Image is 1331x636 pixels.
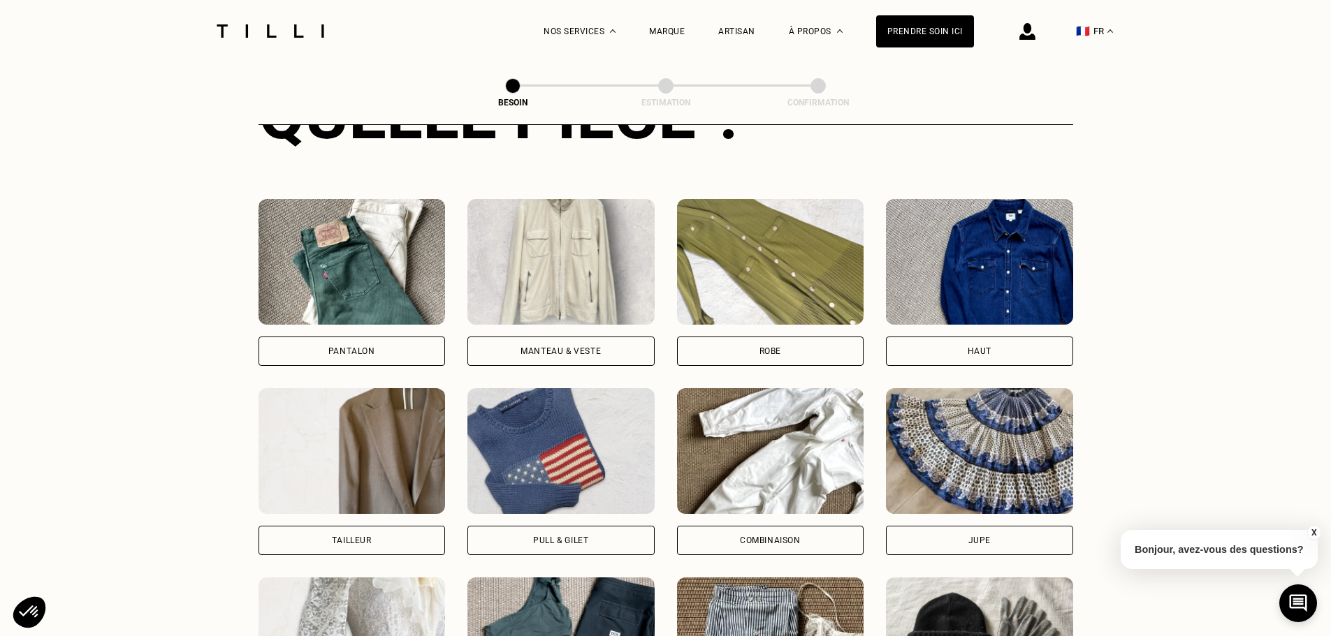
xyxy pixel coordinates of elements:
[968,347,991,355] div: Haut
[467,199,655,325] img: Tilli retouche votre Manteau & Veste
[596,98,736,108] div: Estimation
[740,536,801,545] div: Combinaison
[533,536,588,545] div: Pull & gilet
[467,388,655,514] img: Tilli retouche votre Pull & gilet
[332,536,372,545] div: Tailleur
[677,388,864,514] img: Tilli retouche votre Combinaison
[968,536,991,545] div: Jupe
[837,29,843,33] img: Menu déroulant à propos
[1121,530,1318,569] p: Bonjour, avez-vous des questions?
[649,27,685,36] a: Marque
[886,199,1073,325] img: Tilli retouche votre Haut
[610,29,616,33] img: Menu déroulant
[677,199,864,325] img: Tilli retouche votre Robe
[1307,525,1321,540] button: X
[212,24,329,38] img: Logo du service de couturière Tilli
[886,388,1073,514] img: Tilli retouche votre Jupe
[521,347,601,355] div: Manteau & Veste
[759,347,781,355] div: Robe
[876,15,974,47] a: Prendre soin ici
[1107,29,1113,33] img: menu déroulant
[259,199,446,325] img: Tilli retouche votre Pantalon
[328,347,375,355] div: Pantalon
[748,98,888,108] div: Confirmation
[718,27,755,36] a: Artisan
[1019,23,1035,40] img: icône connexion
[1076,24,1090,38] span: 🇫🇷
[443,98,583,108] div: Besoin
[259,388,446,514] img: Tilli retouche votre Tailleur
